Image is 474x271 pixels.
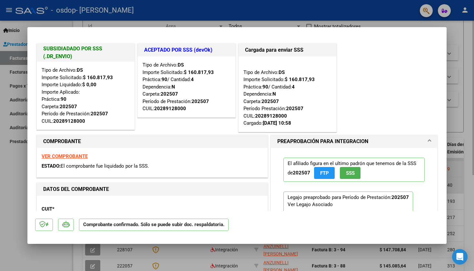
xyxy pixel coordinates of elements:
[42,205,108,213] p: CUIT
[60,104,77,109] strong: 202507
[272,91,276,97] strong: N
[283,158,425,182] p: El afiliado figura en el ultimo padrón que tenemos de la SSS de
[271,135,437,148] mat-expansion-panel-header: PREAPROBACIÓN PARA INTEGRACION
[262,84,268,90] strong: 90
[162,77,167,82] strong: 90
[184,69,214,75] strong: $ 160.817,93
[82,82,96,88] strong: $ 0,00
[292,84,295,90] strong: 4
[61,163,149,169] span: El comprobante fue liquidado por la SSS.
[79,219,229,231] p: Comprobante confirmado. Sólo se puede subir doc. respaldatoria.
[340,167,360,179] button: SSS
[288,201,333,208] div: Ver Legajo Asociado
[263,120,291,126] strong: [DATE] 10:58
[286,106,303,111] strong: 202507
[43,138,81,144] strong: COMPROBANTE
[161,91,178,97] strong: 202507
[285,77,315,82] strong: $ 160.817,93
[154,105,186,112] div: 20289128000
[346,170,355,176] span: SSS
[83,75,113,80] strong: $ 160.817,93
[277,138,368,145] h1: PREAPROBACIÓN PARA INTEGRACION
[243,61,331,127] div: Tipo de Archivo: Importe Solicitado: Práctica: / Cantidad: Dependencia: Carpeta: Período Prestaci...
[61,96,66,102] strong: 90
[43,45,128,60] h1: SUBSIDIADADO POR SSS (.DR_ENVIO)
[452,249,468,265] div: Open Intercom Messenger
[42,163,61,169] span: ESTADO:
[271,148,437,268] div: PREAPROBACIÓN PARA INTEGRACION
[43,186,109,192] strong: DATOS DEL COMPROBANTE
[320,170,329,176] span: FTP
[91,111,108,117] strong: 202507
[42,67,130,125] div: Tipo de Archivo: Importe Solicitado: Importe Liquidado: Importe Aplicado: Práctica: Carpeta: Perí...
[262,99,279,104] strong: 202507
[314,167,335,179] button: FTP
[53,118,85,125] div: 20289128000
[42,153,88,159] a: VER COMPROBANTE
[293,170,310,176] strong: 202507
[191,77,194,82] strong: 4
[255,112,287,120] div: 20289128000
[172,84,175,90] strong: N
[391,194,409,200] strong: 202507
[279,69,285,75] strong: DS
[77,67,83,73] strong: DS
[178,62,184,68] strong: DS
[144,46,229,54] h1: ACEPTADO POR SSS (devOk)
[192,99,209,104] strong: 202507
[143,61,231,112] div: Tipo de Archivo: Importe Solicitado: Práctica: / Cantidad: Dependencia: Carpeta: Período de Prest...
[283,192,413,254] p: Legajo preaprobado para Período de Prestación:
[245,46,330,54] h1: Cargada para enviar SSS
